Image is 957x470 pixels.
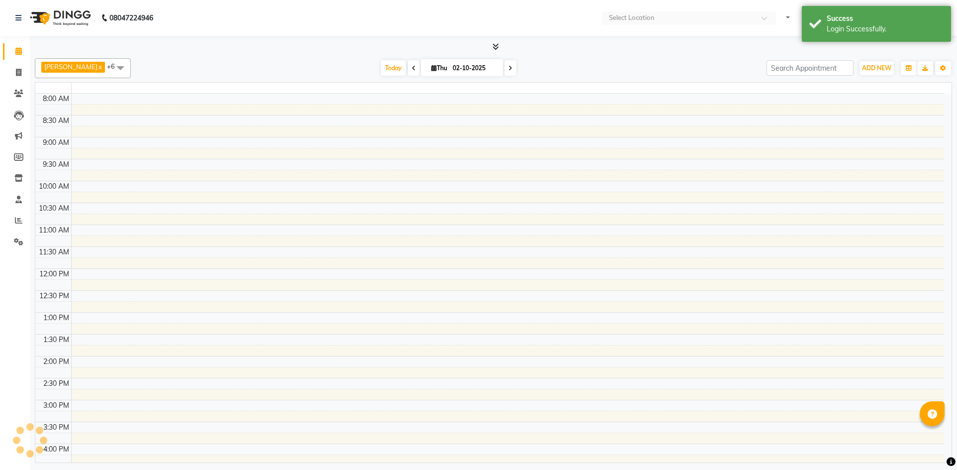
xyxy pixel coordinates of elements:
span: Today [381,60,406,76]
div: 11:30 AM [37,247,71,257]
button: ADD NEW [860,61,894,75]
div: 10:00 AM [37,181,71,192]
div: Login Successfully. [827,24,944,34]
div: 3:30 PM [41,422,71,433]
iframe: chat widget [915,430,947,460]
span: +6 [107,62,122,70]
div: 9:30 AM [41,159,71,170]
img: logo [25,4,94,32]
div: 1:30 PM [41,335,71,345]
div: 2:00 PM [41,356,71,367]
div: 8:30 AM [41,116,71,126]
b: 08047224946 [109,4,153,32]
div: 12:30 PM [37,291,71,301]
div: 10:30 AM [37,203,71,214]
div: 8:00 AM [41,94,71,104]
div: 11:00 AM [37,225,71,235]
div: Select Location [609,13,655,23]
a: x [97,63,102,71]
input: Search Appointment [766,60,854,76]
div: Success [827,13,944,24]
div: 4:00 PM [41,444,71,455]
input: 2025-10-02 [450,61,499,76]
span: ADD NEW [862,64,891,72]
span: Thu [429,64,450,72]
span: [PERSON_NAME] [44,63,97,71]
div: 2:30 PM [41,378,71,389]
div: 9:00 AM [41,137,71,148]
div: 12:00 PM [37,269,71,279]
div: 3:00 PM [41,400,71,411]
div: 1:00 PM [41,313,71,323]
